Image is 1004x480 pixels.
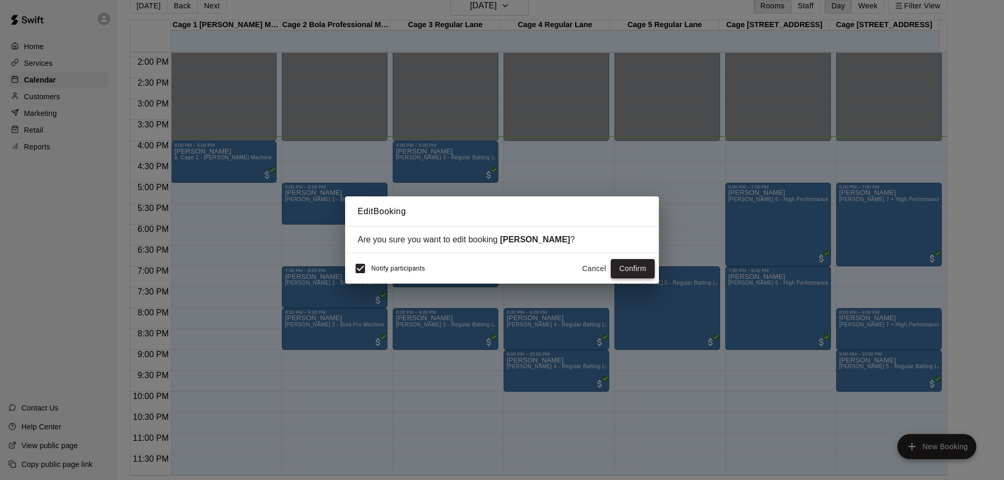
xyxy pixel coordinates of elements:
[577,259,611,278] button: Cancel
[371,265,425,273] span: Notify participants
[345,196,659,227] h2: Edit Booking
[611,259,655,278] button: Confirm
[358,235,646,244] div: Are you sure you want to edit booking ?
[500,235,570,244] strong: [PERSON_NAME]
